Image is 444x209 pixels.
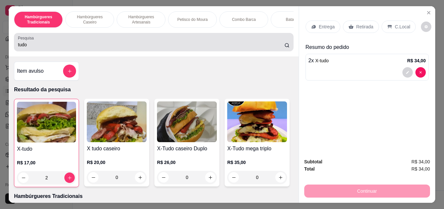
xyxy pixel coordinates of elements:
[18,35,36,41] label: Pesquisa
[205,172,215,183] button: increase-product-quantity
[17,102,76,142] img: product-image
[17,145,76,153] h4: X-tudo
[20,14,57,25] p: Hambúrgueres Tradicionais
[227,101,287,142] img: product-image
[122,14,160,25] p: Hambúrgueres Artesanais
[402,67,413,78] button: decrease-product-quantity
[71,14,109,25] p: Hambúrgueres Caseiro
[88,172,98,183] button: decrease-product-quantity
[64,172,75,183] button: increase-product-quantity
[177,17,208,22] p: Petisco do Moura
[135,172,145,183] button: increase-product-quantity
[14,192,293,200] p: Hambúrgueres Tradicionais
[319,23,335,30] p: Entrega
[315,58,329,63] span: X-tudo
[424,7,434,18] button: Close
[18,41,284,48] input: Pesquisa
[232,17,256,22] p: Combo Barca
[157,159,217,166] p: R$ 26,00
[304,166,315,172] strong: Total
[157,101,217,142] img: product-image
[157,145,217,153] h4: X-Tudo caseiro Duplo
[229,172,239,183] button: decrease-product-quantity
[356,23,373,30] p: Retirada
[87,159,147,166] p: R$ 20,00
[227,145,287,153] h4: X-Tudo mega triplo
[227,159,287,166] p: R$ 35,00
[286,17,305,22] p: Batata frita
[395,23,410,30] p: C.Local
[158,172,169,183] button: decrease-product-quantity
[87,145,147,153] h4: X tudo caseiro
[17,67,44,75] h4: Item avulso
[87,101,147,142] img: product-image
[304,159,322,164] strong: Subtotal
[421,22,431,32] button: decrease-product-quantity
[17,159,76,166] p: R$ 17,00
[275,172,286,183] button: increase-product-quantity
[308,57,329,65] p: 2 x
[415,67,426,78] button: decrease-product-quantity
[407,57,426,64] p: R$ 34,00
[411,165,430,172] span: R$ 34,00
[63,65,76,78] button: add-separate-item
[306,43,429,51] p: Resumo do pedido
[14,86,293,94] p: Resultado da pesquisa
[18,172,29,183] button: decrease-product-quantity
[411,158,430,165] span: R$ 34,00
